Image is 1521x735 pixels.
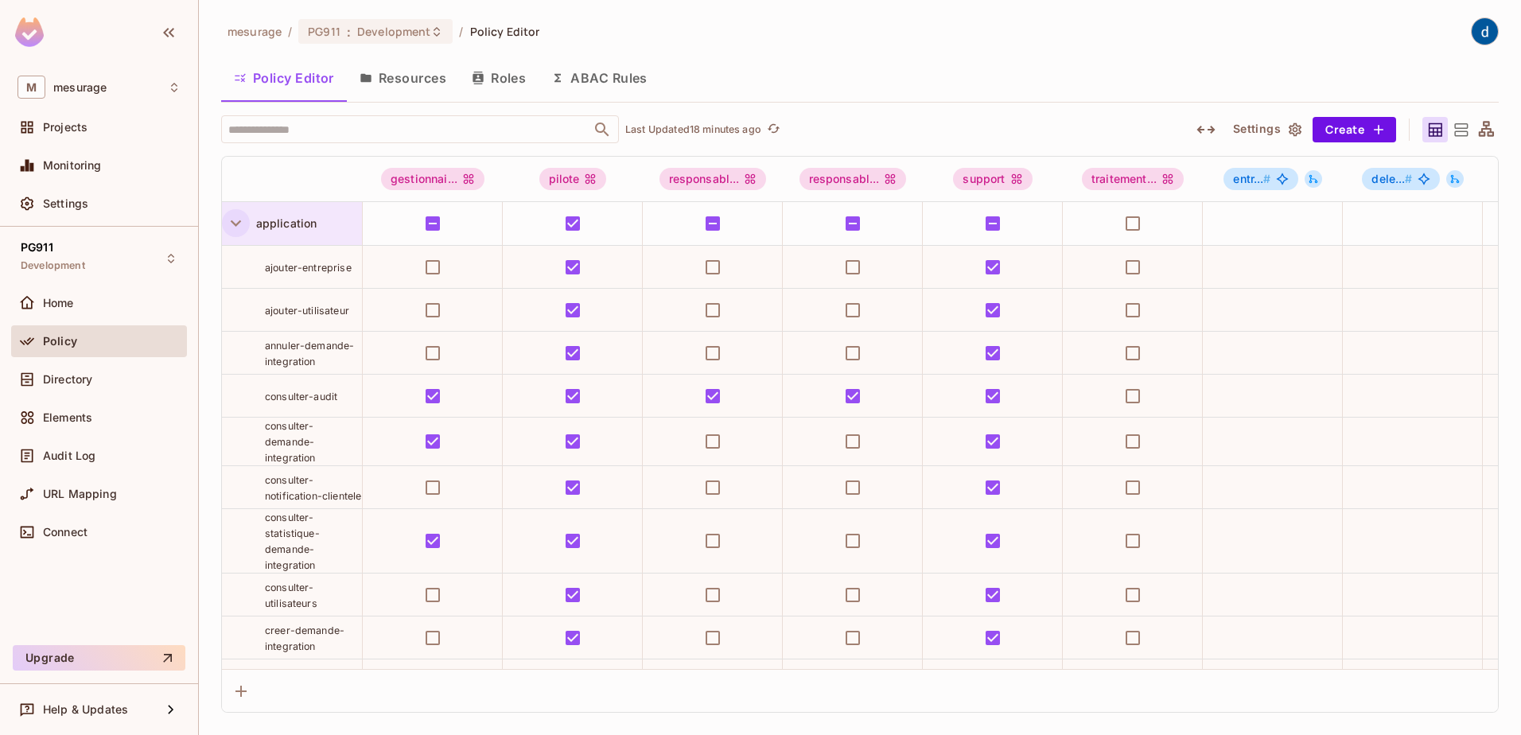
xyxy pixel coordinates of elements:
span: # [1405,172,1412,185]
span: responsable-securite [659,168,767,190]
span: Projects [43,121,88,134]
span: dele... [1371,172,1412,185]
li: / [459,24,463,39]
span: responsableTEST-securite [799,168,907,190]
span: Directory [43,373,92,386]
span: Policy [43,335,77,348]
span: the active workspace [228,24,282,39]
span: # [1263,172,1270,185]
div: support [953,168,1032,190]
button: Open [591,119,613,141]
span: gerer-acces-externe [265,667,329,695]
span: Elements [43,411,92,424]
div: pilote [539,168,607,190]
span: Policy Editor [470,24,540,39]
button: Settings [1227,117,1306,142]
span: gestionnaire [381,168,484,190]
button: ABAC Rules [539,58,660,98]
span: M [18,76,45,99]
div: responsabl... [799,168,907,190]
span: PG911 [21,241,53,254]
span: ajouter-utilisateur [265,305,349,317]
button: Resources [347,58,459,98]
span: Workspace: mesurage [53,81,107,94]
span: traitement-differe [1082,168,1184,190]
img: dev 911gcl [1472,18,1498,45]
span: Settings [43,197,88,210]
span: Help & Updates [43,703,128,716]
span: consulter-demande-integration [265,420,316,464]
span: application [250,216,317,230]
p: Last Updated 18 minutes ago [625,123,761,136]
span: Audit Log [43,449,95,462]
span: PG911 [308,24,340,39]
li: / [288,24,292,39]
button: Policy Editor [221,58,347,98]
span: Development [21,259,85,272]
div: responsabl... [659,168,767,190]
span: creer-demande-integration [265,624,344,652]
img: SReyMgAAAABJRU5ErkJggg== [15,17,44,47]
span: : [346,25,352,38]
span: refresh [767,122,780,138]
button: Create [1313,117,1396,142]
span: entr... [1233,172,1270,185]
button: Upgrade [13,645,185,671]
span: ajouter-entreprise [265,262,352,274]
span: annuler-demande-integration [265,340,354,367]
button: refresh [764,120,784,139]
span: consulter-notification-clientele [265,474,361,502]
span: Connect [43,526,88,539]
button: Roles [459,58,539,98]
span: Monitoring [43,159,102,172]
span: Click to refresh data [761,120,784,139]
div: traitement... [1082,168,1184,190]
div: gestionnai... [381,168,484,190]
span: URL Mapping [43,488,117,500]
span: Home [43,297,74,309]
span: consulter-audit [265,391,337,402]
span: consulter-utilisateurs [265,581,317,609]
span: consulter-statistique-demande-integration [265,511,320,571]
span: entreprise#agent-saisie [1223,168,1297,190]
span: delegation#agent-saisie-delegation [1362,168,1439,190]
span: Development [357,24,430,39]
